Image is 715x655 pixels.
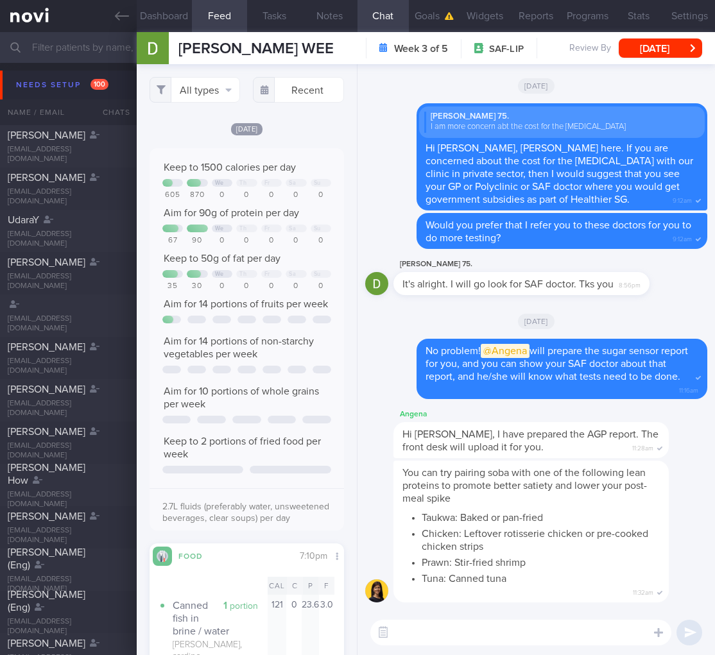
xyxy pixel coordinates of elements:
li: Taukwa: Baked or pan-fried [422,508,660,524]
small: portion [230,602,258,611]
div: [EMAIL_ADDRESS][DOMAIN_NAME] [8,187,129,207]
div: Canned fish in brine / water [173,599,268,638]
span: Keep to 2 portions of fried food per week [164,436,321,459]
div: 0 [286,236,306,246]
div: Cal [268,577,288,595]
span: 7:10pm [300,552,327,561]
div: 0 [236,282,257,291]
div: Chats [85,99,137,125]
span: Keep to 1500 calories per day [164,162,296,173]
div: Su [314,271,321,278]
div: 605 [162,191,183,200]
div: Th [239,225,246,232]
div: 0 [261,236,282,246]
span: You can try pairing soba with one of the following lean proteins to promote better satiety and lo... [402,468,647,504]
div: F [318,577,334,595]
span: 11:28am [632,441,653,453]
div: 0 [311,236,331,246]
div: We [215,180,224,187]
div: 0 [212,236,232,246]
div: Su [314,225,321,232]
span: Review By [569,43,611,55]
div: 0 [236,191,257,200]
div: 30 [187,282,207,291]
div: [PERSON_NAME] 75. [424,112,700,122]
span: [DATE] [231,123,263,135]
div: C [287,577,303,595]
span: Aim for 14 portions of fruits per week [164,299,328,309]
div: Food [172,550,223,561]
span: Aim for 90g of protein per day [164,208,299,218]
div: Angena [393,407,707,422]
span: [PERSON_NAME] How [8,463,85,486]
span: Hi [PERSON_NAME], [PERSON_NAME] here. If you are concerned about the cost for the [MEDICAL_DATA] ... [426,143,693,205]
span: Aim for 10 portions of whole grains per week [164,386,319,409]
div: [EMAIL_ADDRESS][DOMAIN_NAME] [8,272,129,291]
div: Fr [264,271,270,278]
span: 8:56pm [619,278,641,290]
div: 0 [261,282,282,291]
span: 11:32am [633,585,653,597]
span: [PERSON_NAME] [8,427,85,437]
div: 35 [162,282,183,291]
div: Th [239,180,246,187]
span: No problem! will prepare the sugar sensor report for you, and you can show your SAF doctor about ... [426,344,688,382]
div: [EMAIL_ADDRESS][DOMAIN_NAME] [8,314,129,334]
span: 9:12am [673,232,692,244]
div: 0 [236,236,257,246]
div: 0 [212,191,232,200]
div: [EMAIL_ADDRESS][DOMAIN_NAME] [8,145,129,164]
li: Chicken: Leftover rotisserie chicken or pre-cooked chicken strips [422,524,660,553]
span: [DATE] [518,314,555,329]
div: Sa [289,271,296,278]
div: [EMAIL_ADDRESS][DOMAIN_NAME] [8,357,129,376]
div: We [215,225,224,232]
div: Needs setup [13,76,112,94]
div: [EMAIL_ADDRESS][DOMAIN_NAME] [8,575,129,594]
div: Fr [264,180,270,187]
span: UdaraY [8,215,39,225]
div: 0 [286,191,306,200]
span: Hi [PERSON_NAME], I have prepared the AGP report. The front desk will upload it for you. [402,429,659,452]
button: [DATE] [619,38,702,58]
div: 0 [212,282,232,291]
span: [DATE] [518,78,555,94]
span: [PERSON_NAME] [8,638,85,649]
span: [PERSON_NAME] [8,342,85,352]
strong: 1 [223,600,227,611]
div: [EMAIL_ADDRESS][DOMAIN_NAME] [8,526,129,545]
li: Prawn: Stir-fried shrimp [422,553,660,569]
li: Tuna: Canned tuna [422,569,660,585]
span: 2.7L fluids (preferably water, unsweetened beverages, clear soups) per day [162,502,329,523]
div: [EMAIL_ADDRESS][DOMAIN_NAME] [8,490,129,509]
span: [PERSON_NAME] [8,130,85,140]
div: 870 [187,191,207,200]
span: Would you prefer that I refer you to these doctors for you to do more testing? [426,220,691,243]
span: [PERSON_NAME] [8,511,85,522]
span: 100 [90,79,108,90]
span: SAF-LIP [489,43,524,56]
div: I am more concern abt the cost for the [MEDICAL_DATA] [424,122,700,132]
div: Th [239,271,246,278]
span: [PERSON_NAME] (Eng) [8,547,85,570]
strong: Week 3 of 5 [394,42,448,55]
span: Aim for 14 portions of non-starchy vegetables per week [164,336,314,359]
span: @Angena [481,344,530,358]
div: 0 [286,282,306,291]
span: 9:12am [673,193,692,205]
div: Fr [264,225,270,232]
span: Keep to 50g of fat per day [164,253,280,264]
button: All types [150,77,241,103]
span: It's alright. I will go look for SAF doctor. Tks you [402,279,614,289]
div: [EMAIL_ADDRESS][DOMAIN_NAME] [8,617,129,636]
div: 67 [162,236,183,246]
div: Sa [289,180,296,187]
span: 11:16am [679,383,698,395]
div: Sa [289,225,296,232]
div: [EMAIL_ADDRESS][DOMAIN_NAME] [8,399,129,418]
div: 0 [261,191,282,200]
div: 0 [311,191,331,200]
div: 90 [187,236,207,246]
span: [PERSON_NAME] (Eng) [8,590,85,613]
span: [PERSON_NAME] [8,257,85,268]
